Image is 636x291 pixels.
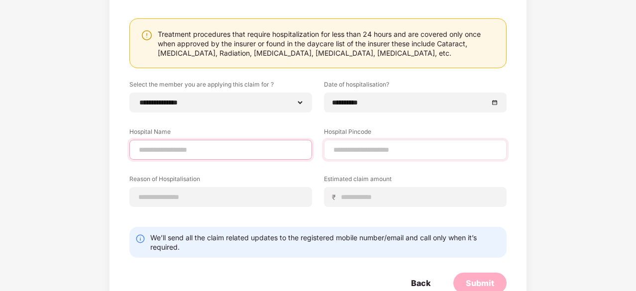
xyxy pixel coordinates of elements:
[129,175,312,187] label: Reason of Hospitalisation
[141,29,153,41] img: svg+xml;base64,PHN2ZyBpZD0iV2FybmluZ18tXzI0eDI0IiBkYXRhLW5hbWU9Ildhcm5pbmcgLSAyNHgyNCIgeG1sbnM9Im...
[129,127,312,140] label: Hospital Name
[129,80,312,93] label: Select the member you are applying this claim for ?
[324,80,507,93] label: Date of hospitalisation?
[332,193,340,202] span: ₹
[324,127,507,140] label: Hospital Pincode
[135,234,145,244] img: svg+xml;base64,PHN2ZyBpZD0iSW5mby0yMHgyMCIgeG1sbnM9Imh0dHA6Ly93d3cudzMub3JnLzIwMDAvc3ZnIiB3aWR0aD...
[466,278,494,289] div: Submit
[324,175,507,187] label: Estimated claim amount
[158,29,496,58] div: Treatment procedures that require hospitalization for less than 24 hours and are covered only onc...
[150,233,501,252] div: We’ll send all the claim related updates to the registered mobile number/email and call only when...
[411,278,430,289] div: Back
